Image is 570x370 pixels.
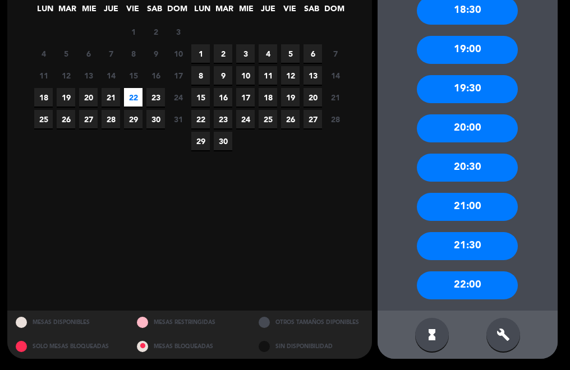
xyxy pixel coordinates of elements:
span: 4 [259,44,277,63]
span: 29 [124,110,142,128]
div: 20:00 [417,114,518,142]
span: 22 [191,110,210,128]
span: 26 [281,110,300,128]
span: MAR [215,2,233,21]
span: 27 [79,110,98,128]
span: 6 [79,44,98,63]
span: 10 [236,66,255,85]
span: 3 [169,22,187,41]
span: 14 [102,66,120,85]
span: 25 [34,110,53,128]
span: 8 [124,44,142,63]
span: 15 [124,66,142,85]
span: 11 [259,66,277,85]
span: 9 [146,44,165,63]
span: SAB [145,2,164,21]
span: 14 [326,66,344,85]
i: hourglass_full [425,328,439,341]
span: LUN [36,2,54,21]
span: 5 [281,44,300,63]
span: 16 [146,66,165,85]
span: 7 [102,44,120,63]
span: DOM [167,2,186,21]
span: 20 [304,88,322,107]
span: 13 [79,66,98,85]
span: 24 [236,110,255,128]
span: 26 [57,110,75,128]
span: MIE [80,2,98,21]
span: 19 [281,88,300,107]
span: 4 [34,44,53,63]
span: 18 [259,88,277,107]
div: SIN DISPONIBILIDAD [250,335,372,359]
div: 21:00 [417,193,518,221]
span: 22 [124,88,142,107]
div: 20:30 [417,154,518,182]
span: 9 [214,66,232,85]
span: 24 [169,88,187,107]
span: 29 [191,132,210,150]
span: 25 [259,110,277,128]
i: build [497,328,510,341]
span: VIE [281,2,299,21]
span: MAR [58,2,76,21]
span: 5 [57,44,75,63]
div: MESAS RESTRINGIDAS [128,311,250,335]
span: 21 [102,88,120,107]
span: 21 [326,88,344,107]
span: 31 [169,110,187,128]
span: LUN [193,2,212,21]
span: 12 [57,66,75,85]
span: 3 [236,44,255,63]
span: 23 [146,88,165,107]
span: 2 [146,22,165,41]
span: 16 [214,88,232,107]
div: 22:00 [417,271,518,299]
span: MIE [237,2,255,21]
div: 19:00 [417,36,518,64]
div: 21:30 [417,232,518,260]
span: 1 [124,22,142,41]
span: 8 [191,66,210,85]
span: 17 [236,88,255,107]
span: 13 [304,66,322,85]
span: 30 [146,110,165,128]
div: MESAS DISPONIBLES [7,311,129,335]
span: 10 [169,44,187,63]
span: 23 [214,110,232,128]
span: 15 [191,88,210,107]
div: 19:30 [417,75,518,103]
span: 1 [191,44,210,63]
span: 2 [214,44,232,63]
span: 17 [169,66,187,85]
div: OTROS TAMAÑOS DIPONIBLES [250,311,372,335]
span: 6 [304,44,322,63]
span: JUE [259,2,277,21]
span: 12 [281,66,300,85]
span: 11 [34,66,53,85]
span: 7 [326,44,344,63]
span: 28 [102,110,120,128]
span: 30 [214,132,232,150]
div: MESAS BLOQUEADAS [128,335,250,359]
span: 19 [57,88,75,107]
span: 27 [304,110,322,128]
span: DOM [324,2,343,21]
span: SAB [302,2,321,21]
span: 18 [34,88,53,107]
span: 28 [326,110,344,128]
span: 20 [79,88,98,107]
span: VIE [123,2,142,21]
span: JUE [102,2,120,21]
div: SOLO MESAS BLOQUEADAS [7,335,129,359]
